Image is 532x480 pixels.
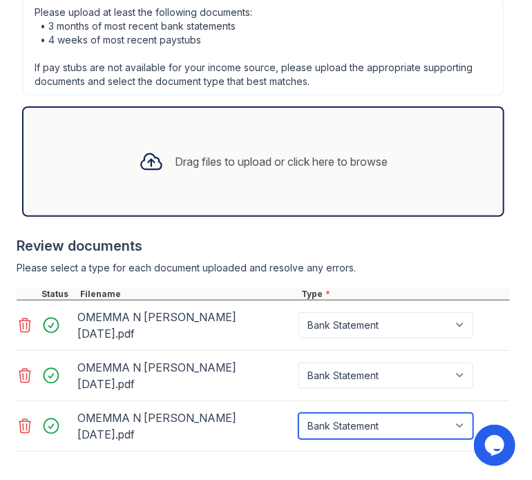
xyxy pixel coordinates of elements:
[77,407,293,445] div: OMEMMA N [PERSON_NAME] [DATE].pdf
[77,306,293,345] div: OMEMMA N [PERSON_NAME] [DATE].pdf
[17,261,510,275] div: Please select a type for each document uploaded and resolve any errors.
[77,289,298,300] div: Filename
[175,153,388,170] div: Drag files to upload or click here to browse
[39,289,77,300] div: Status
[298,289,510,300] div: Type
[474,425,518,466] iframe: chat widget
[17,236,510,256] div: Review documents
[77,356,293,395] div: OMEMMA N [PERSON_NAME] [DATE].pdf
